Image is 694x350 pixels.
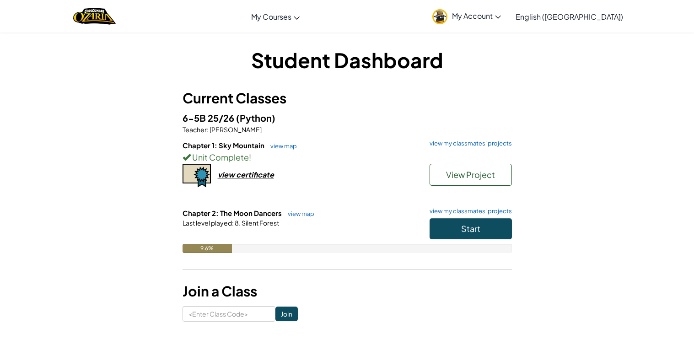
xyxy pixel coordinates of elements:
[218,170,274,179] div: view certificate
[461,223,480,234] span: Start
[446,169,495,180] span: View Project
[183,244,232,253] div: 9.6%
[191,152,249,162] span: Unit Complete
[183,164,211,188] img: certificate-icon.png
[183,125,207,134] span: Teacher
[247,4,304,29] a: My Courses
[432,9,447,24] img: avatar
[183,281,512,302] h3: Join a Class
[266,142,297,150] a: view map
[241,219,279,227] span: Silent Forest
[183,219,232,227] span: Last level played
[207,125,209,134] span: :
[183,141,266,150] span: Chapter 1: Sky Mountain
[249,152,251,162] span: !
[232,219,234,227] span: :
[183,170,274,179] a: view certificate
[425,208,512,214] a: view my classmates' projects
[511,4,628,29] a: English ([GEOGRAPHIC_DATA])
[236,112,275,124] span: (Python)
[251,12,291,22] span: My Courses
[234,219,241,227] span: 8.
[183,46,512,74] h1: Student Dashboard
[425,140,512,146] a: view my classmates' projects
[183,209,283,217] span: Chapter 2: The Moon Dancers
[430,164,512,186] button: View Project
[73,7,116,26] a: Ozaria by CodeCombat logo
[183,88,512,108] h3: Current Classes
[516,12,623,22] span: English ([GEOGRAPHIC_DATA])
[430,218,512,239] button: Start
[183,306,275,322] input: <Enter Class Code>
[283,210,314,217] a: view map
[452,11,501,21] span: My Account
[428,2,506,31] a: My Account
[209,125,262,134] span: [PERSON_NAME]
[275,307,298,321] input: Join
[183,112,236,124] span: 6-5B 25/26
[73,7,116,26] img: Home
